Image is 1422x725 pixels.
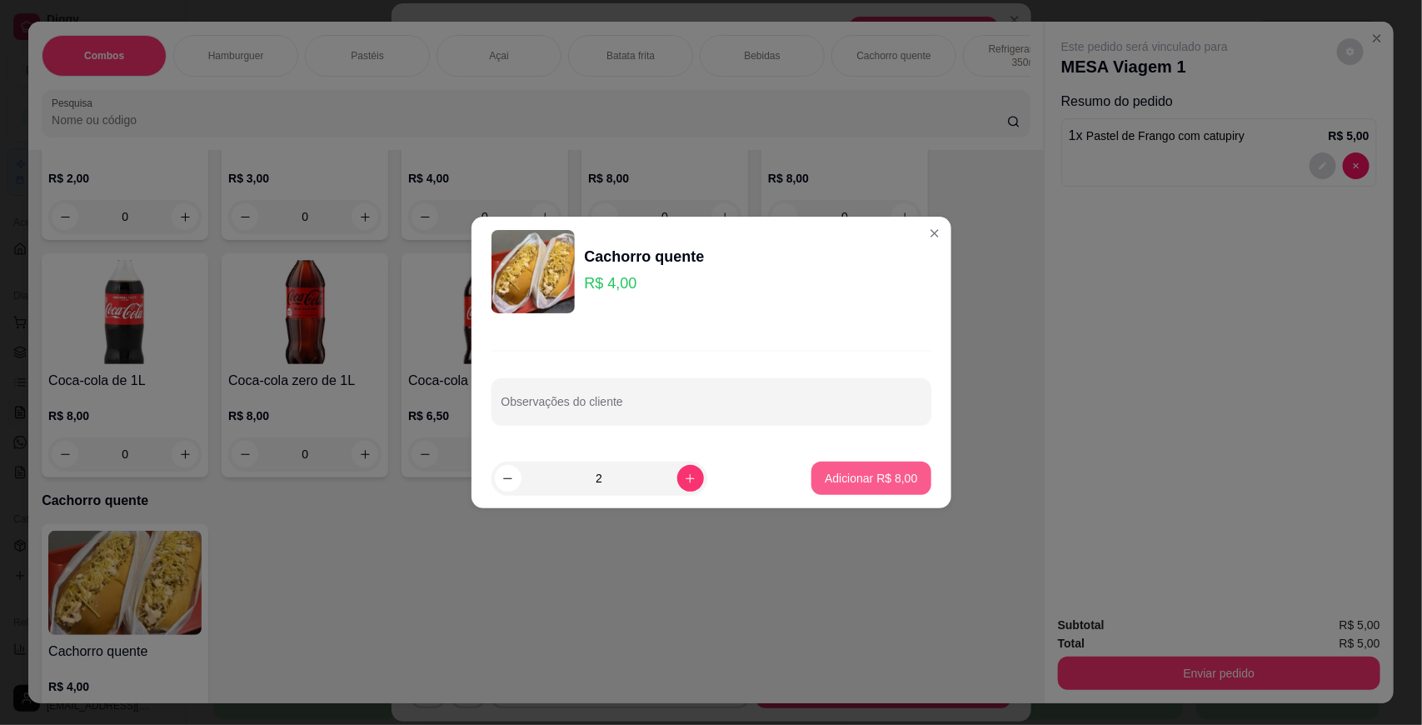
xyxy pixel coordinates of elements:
button: decrease-product-quantity [495,465,521,492]
input: Observações do cliente [501,400,921,417]
button: increase-product-quantity [677,465,704,492]
p: R$ 4,00 [585,272,705,295]
button: Adicionar R$ 8,00 [811,462,931,495]
button: Close [921,220,948,247]
img: product-image [491,230,575,313]
p: Adicionar R$ 8,00 [825,470,917,487]
div: Cachorro quente [585,245,705,268]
